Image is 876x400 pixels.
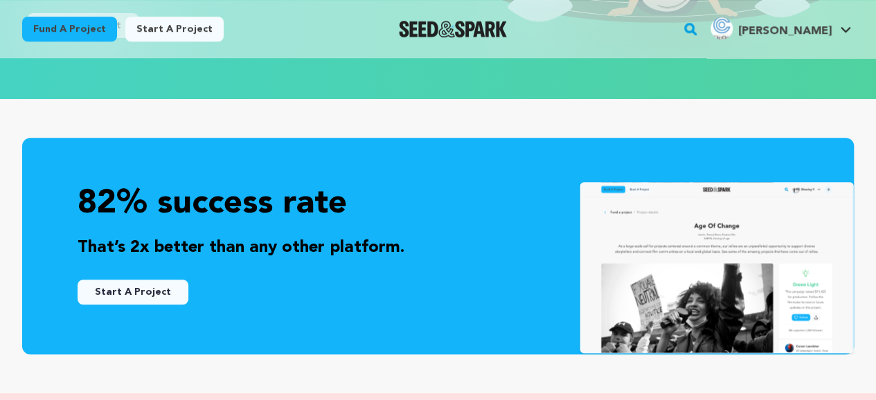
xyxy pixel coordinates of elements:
[708,15,854,44] span: ClipOn T.'s Profile
[710,17,832,39] div: ClipOn T.'s Profile
[399,21,508,37] img: Seed&Spark Logo Dark Mode
[22,17,117,42] a: Fund a project
[78,182,798,227] p: 82% success rate
[78,280,188,304] button: Start A Project
[399,21,508,37] a: Seed&Spark Homepage
[710,17,733,39] img: 41846b4f0367782e.png
[708,15,854,39] a: ClipOn T.'s Profile
[578,181,855,356] img: seedandspark project details screen
[738,26,832,37] span: [PERSON_NAME]
[78,235,798,260] p: That’s 2x better than any other platform.
[125,17,224,42] a: Start a project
